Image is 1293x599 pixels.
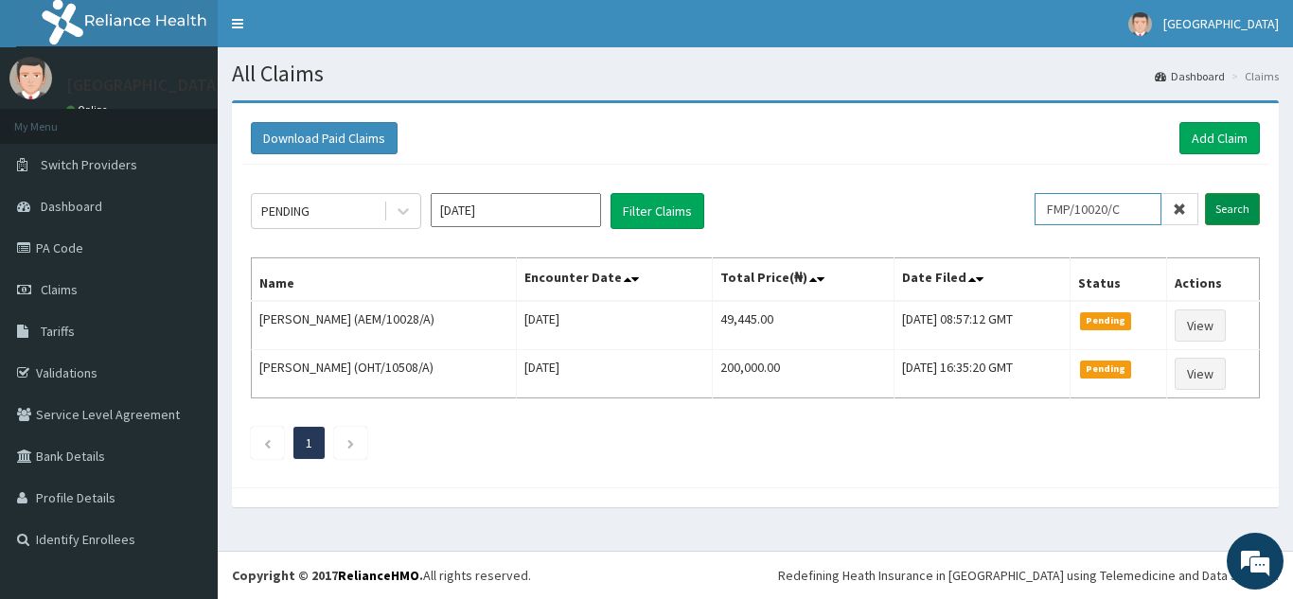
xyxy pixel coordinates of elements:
span: Claims [41,281,78,298]
img: User Image [9,57,52,99]
th: Encounter Date [516,258,713,302]
th: Actions [1166,258,1259,302]
a: View [1175,309,1226,342]
th: Name [252,258,517,302]
a: Page 1 is your current page [306,434,312,451]
th: Date Filed [894,258,1070,302]
td: [DATE] 08:57:12 GMT [894,301,1070,350]
a: Add Claim [1179,122,1260,154]
td: 49,445.00 [713,301,894,350]
li: Claims [1227,68,1279,84]
span: Tariffs [41,323,75,340]
td: [PERSON_NAME] (AEM/10028/A) [252,301,517,350]
a: Dashboard [1155,68,1225,84]
footer: All rights reserved. [218,551,1293,599]
strong: Copyright © 2017 . [232,567,423,584]
th: Total Price(₦) [713,258,894,302]
td: [DATE] 16:35:20 GMT [894,350,1070,398]
span: [GEOGRAPHIC_DATA] [1163,15,1279,32]
td: [PERSON_NAME] (OHT/10508/A) [252,350,517,398]
button: Download Paid Claims [251,122,398,154]
a: View [1175,358,1226,390]
span: Switch Providers [41,156,137,173]
p: [GEOGRAPHIC_DATA] [66,77,222,94]
div: Redefining Heath Insurance in [GEOGRAPHIC_DATA] using Telemedicine and Data Science! [778,566,1279,585]
a: Online [66,103,112,116]
td: [DATE] [516,301,713,350]
input: Select Month and Year [431,193,601,227]
td: [DATE] [516,350,713,398]
button: Filter Claims [611,193,704,229]
span: Dashboard [41,198,102,215]
div: PENDING [261,202,310,220]
img: User Image [1128,12,1152,36]
span: Pending [1080,312,1132,329]
td: 200,000.00 [713,350,894,398]
h1: All Claims [232,62,1279,86]
a: Next page [346,434,355,451]
input: Search by HMO ID [1035,193,1161,225]
input: Search [1205,193,1260,225]
a: RelianceHMO [338,567,419,584]
a: Previous page [263,434,272,451]
span: Pending [1080,361,1132,378]
th: Status [1070,258,1166,302]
